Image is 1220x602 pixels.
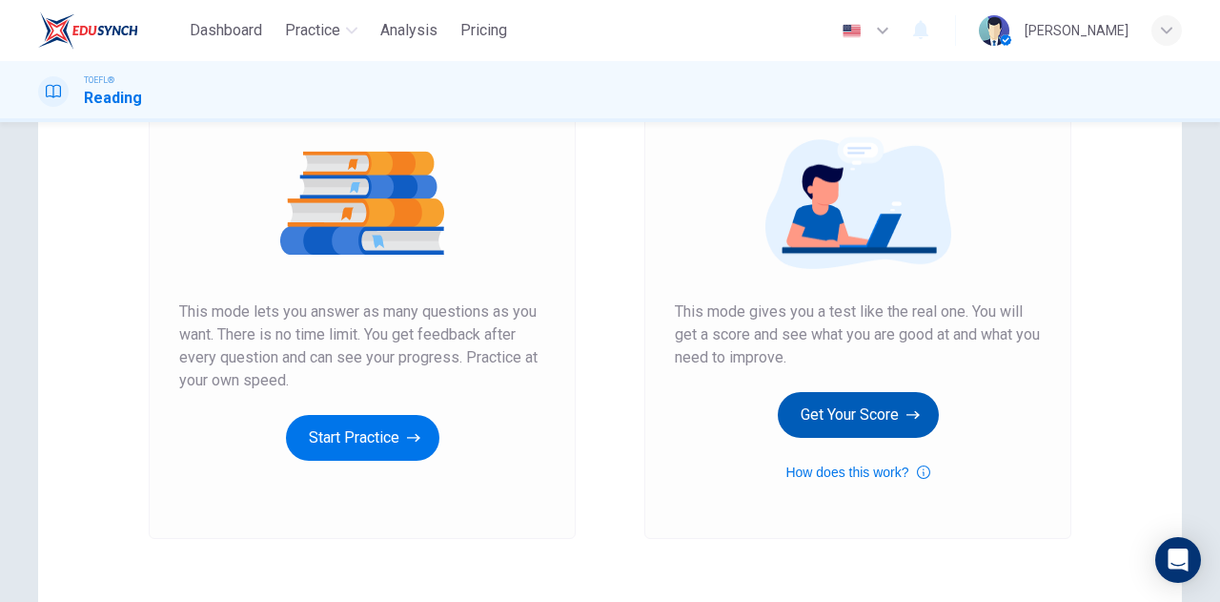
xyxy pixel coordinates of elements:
button: Get Your Score [778,392,939,438]
a: EduSynch logo [38,11,182,50]
img: en [840,24,864,38]
button: Dashboard [182,13,270,48]
img: EduSynch logo [38,11,138,50]
img: Profile picture [979,15,1009,46]
button: Start Practice [286,415,439,461]
span: Practice [285,19,340,42]
h1: Reading [84,87,142,110]
div: [PERSON_NAME] [1025,19,1128,42]
span: Dashboard [190,19,262,42]
button: How does this work? [785,461,929,484]
button: Analysis [373,13,445,48]
span: TOEFL® [84,73,114,87]
span: This mode gives you a test like the real one. You will get a score and see what you are good at a... [675,301,1041,369]
button: Practice [277,13,365,48]
span: This mode lets you answer as many questions as you want. There is no time limit. You get feedback... [179,301,545,392]
span: Analysis [380,19,437,42]
span: Pricing [460,19,507,42]
div: Open Intercom Messenger [1155,537,1201,583]
button: Pricing [453,13,515,48]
